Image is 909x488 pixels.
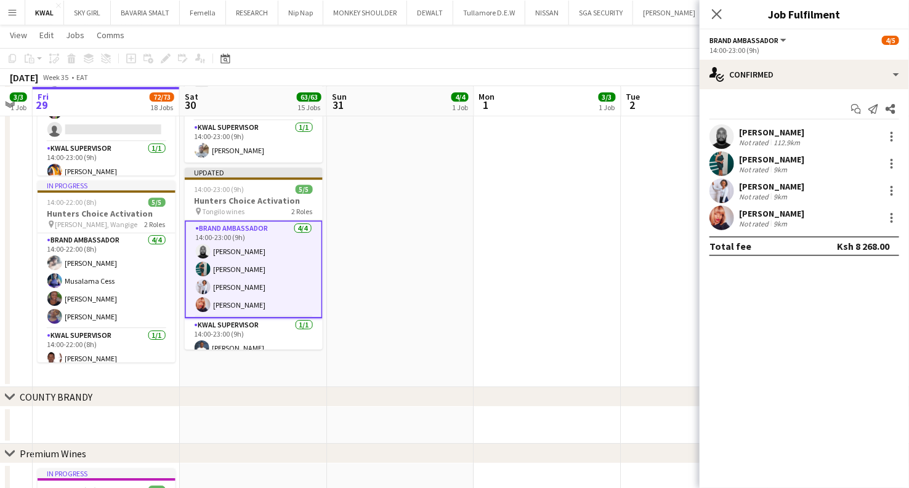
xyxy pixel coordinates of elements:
span: [PERSON_NAME], Wangige [55,220,138,229]
button: SKY GIRL [64,1,111,25]
div: EAT [76,73,88,82]
span: View [10,30,27,41]
button: BAVARIA SMALT [111,1,180,25]
span: Brand Ambassador [709,36,778,45]
span: 4/4 [451,92,469,102]
app-card-role: KWAL SUPERVISOR1/114:00-23:00 (9h)[PERSON_NAME] [38,142,176,183]
span: 5/5 [296,185,313,194]
span: 5/5 [148,198,166,207]
app-job-card: In progress14:00-22:00 (8h)5/5Hunters Choice Activation [PERSON_NAME], Wangige2 RolesBrand Ambass... [38,180,176,362]
span: 14:00-22:00 (8h) [47,198,97,207]
span: 2 [624,98,640,112]
div: 9km [771,165,790,174]
button: RESEARCH [226,1,278,25]
span: 14:00-23:00 (9h) [195,185,244,194]
h3: Hunters Choice Activation [185,195,323,206]
app-card-role: KWAL SUPERVISOR1/114:00-23:00 (9h)[PERSON_NAME] [185,121,323,162]
a: Jobs [61,27,89,43]
div: [DATE] [10,71,38,84]
span: Fri [38,91,49,102]
span: Jobs [66,30,84,41]
div: Not rated [739,192,771,201]
span: 1 [477,98,495,112]
div: 9km [771,219,790,228]
h3: Job Fulfilment [700,6,909,22]
h3: Hunters Choice Activation [38,208,176,219]
div: [PERSON_NAME] [739,154,804,165]
span: Tongilo wines [203,207,245,216]
span: Tue [626,91,640,102]
div: Premium Wines [20,447,86,460]
button: KWAL [25,1,64,25]
button: MONKEY SHOULDER [323,1,407,25]
a: Edit [34,27,59,43]
span: 29 [36,98,49,112]
div: 18 Jobs [150,103,174,112]
button: NISSAN [525,1,569,25]
div: 1 Job [599,103,615,112]
span: 72/73 [150,92,174,102]
button: Tullamore D.E.W [453,1,525,25]
span: Edit [39,30,54,41]
span: 2 Roles [292,207,313,216]
div: Ksh 8 268.00 [837,240,889,252]
button: DEWALT [407,1,453,25]
span: Mon [479,91,495,102]
a: View [5,27,32,43]
button: Brand Ambassador [709,36,788,45]
div: 1 Job [452,103,468,112]
button: [PERSON_NAME] [633,1,706,25]
button: SGA SECURITY [569,1,633,25]
div: In progress [38,180,176,190]
div: Updated [185,167,323,177]
span: Sat [185,91,198,102]
span: 3/3 [599,92,616,102]
div: Confirmed [700,60,909,89]
span: 2 Roles [145,220,166,229]
div: 9km [771,192,790,201]
div: 14:00-23:00 (9h) [709,46,899,55]
div: Total fee [709,240,751,252]
app-card-role: Brand Ambassador4/414:00-22:00 (8h)[PERSON_NAME]Musalama Cess[PERSON_NAME][PERSON_NAME] [38,233,176,329]
div: [PERSON_NAME] [739,127,804,138]
div: COUNTY BRANDY [20,391,92,403]
span: 4/5 [882,36,899,45]
button: Nip Nap [278,1,323,25]
app-card-role: KWAL SUPERVISOR1/114:00-23:00 (9h)[PERSON_NAME] [185,318,323,360]
span: 31 [330,98,347,112]
div: [PERSON_NAME] [739,208,804,219]
div: 15 Jobs [297,103,321,112]
span: Sun [332,91,347,102]
div: [PERSON_NAME] [739,181,804,192]
span: 63/63 [297,92,321,102]
span: Week 35 [41,73,71,82]
app-card-role: Brand Ambassador4/414:00-23:00 (9h)[PERSON_NAME][PERSON_NAME][PERSON_NAME][PERSON_NAME] [185,220,323,318]
app-card-role: KWAL SUPERVISOR1/114:00-22:00 (8h)[PERSON_NAME] [38,329,176,370]
button: Femella [180,1,226,25]
div: 112.9km [771,138,802,147]
span: Comms [97,30,124,41]
div: Not rated [739,219,771,228]
div: 1 Job [10,103,26,112]
span: 30 [183,98,198,112]
div: Not rated [739,138,771,147]
div: In progress [38,468,176,478]
app-job-card: Updated14:00-23:00 (9h)5/5Hunters Choice Activation Tongilo wines2 RolesBrand Ambassador4/414:00-... [185,167,323,350]
div: Not rated [739,165,771,174]
span: 3/3 [10,92,27,102]
a: Comms [92,27,129,43]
